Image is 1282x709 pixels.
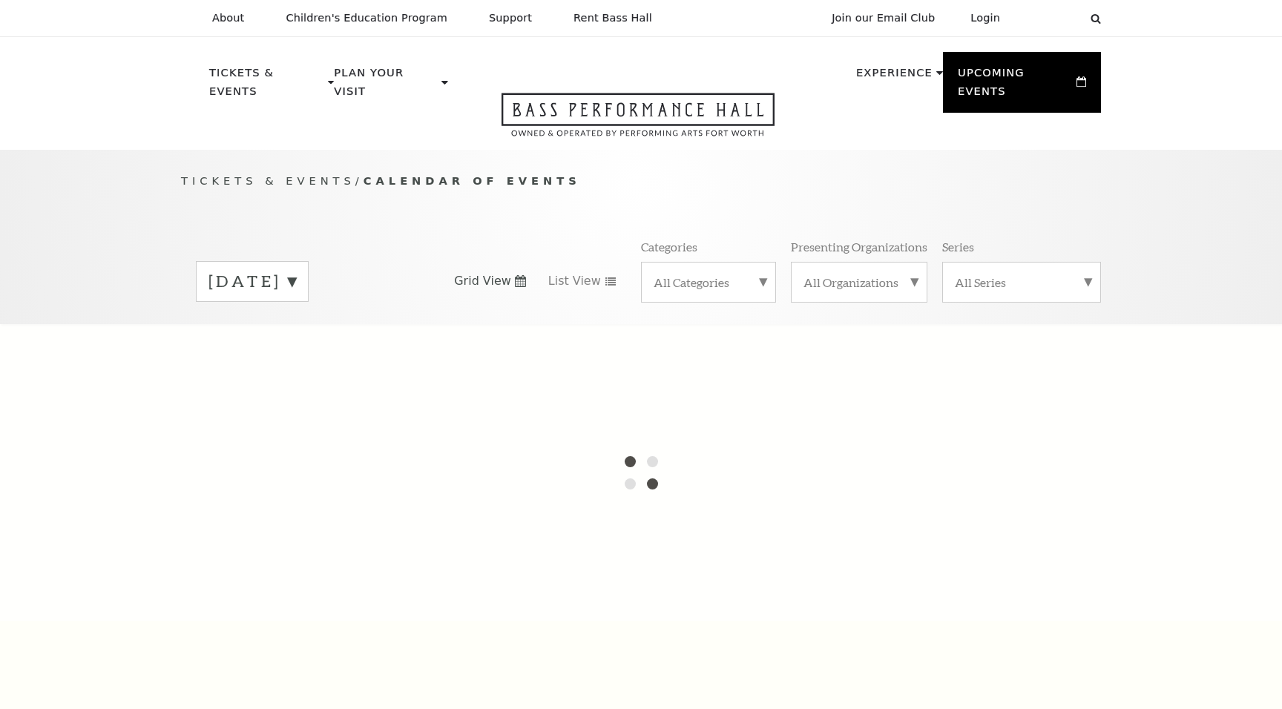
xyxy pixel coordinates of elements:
label: [DATE] [208,270,296,293]
select: Select: [1024,11,1076,25]
p: Upcoming Events [958,64,1073,109]
p: Children's Education Program [286,12,447,24]
p: Series [942,239,974,254]
span: Grid View [454,273,511,289]
p: Tickets & Events [209,64,324,109]
p: Rent Bass Hall [573,12,652,24]
label: All Series [955,274,1088,290]
p: / [181,172,1101,191]
span: List View [548,273,601,289]
label: All Organizations [803,274,915,290]
p: Support [489,12,532,24]
p: Categories [641,239,697,254]
p: Plan Your Visit [334,64,438,109]
p: Presenting Organizations [791,239,927,254]
span: Calendar of Events [364,174,581,187]
label: All Categories [654,274,763,290]
span: Tickets & Events [181,174,355,187]
p: Experience [856,64,933,90]
p: About [212,12,244,24]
